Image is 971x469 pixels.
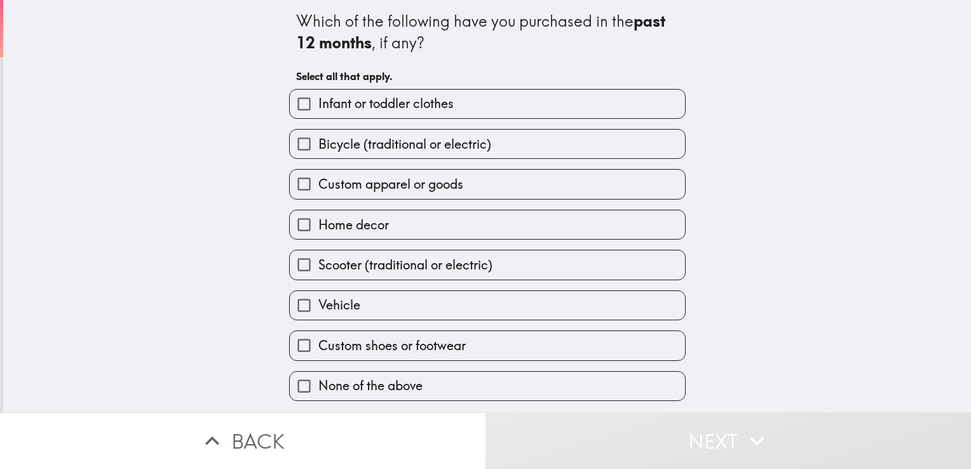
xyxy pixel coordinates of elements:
[296,69,679,83] h6: Select all that apply.
[318,95,454,112] span: Infant or toddler clothes
[318,337,466,355] span: Custom shoes or footwear
[318,256,492,274] span: Scooter (traditional or electric)
[318,377,423,395] span: None of the above
[290,372,685,400] button: None of the above
[318,296,360,314] span: Vehicle
[318,216,389,234] span: Home decor
[485,412,971,469] button: Next
[290,210,685,239] button: Home decor
[290,291,685,320] button: Vehicle
[318,135,491,153] span: Bicycle (traditional or electric)
[296,11,669,52] b: past 12 months
[318,175,463,193] span: Custom apparel or goods
[290,130,685,158] button: Bicycle (traditional or electric)
[290,90,685,118] button: Infant or toddler clothes
[290,331,685,360] button: Custom shoes or footwear
[290,170,685,198] button: Custom apparel or goods
[296,11,679,53] div: Which of the following have you purchased in the , if any?
[290,250,685,279] button: Scooter (traditional or electric)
